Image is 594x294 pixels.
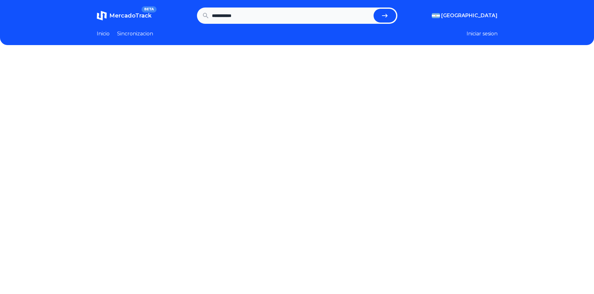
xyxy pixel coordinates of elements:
[109,12,152,19] span: MercadoTrack
[432,12,498,19] button: [GEOGRAPHIC_DATA]
[432,13,440,18] img: Argentina
[97,11,107,21] img: MercadoTrack
[117,30,153,38] a: Sincronizacion
[441,12,498,19] span: [GEOGRAPHIC_DATA]
[142,6,156,13] span: BETA
[97,11,152,21] a: MercadoTrackBETA
[97,30,110,38] a: Inicio
[467,30,498,38] button: Iniciar sesion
